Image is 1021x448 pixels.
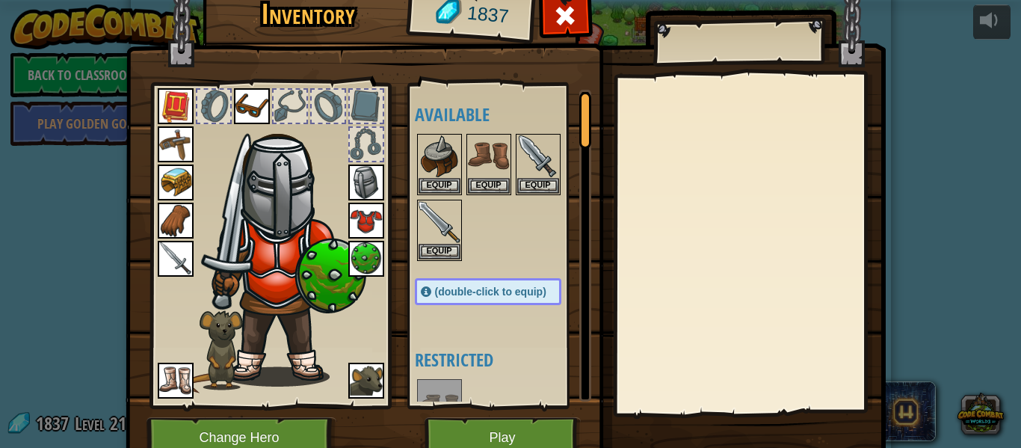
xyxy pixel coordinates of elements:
[517,135,559,177] img: portrait.png
[419,135,460,177] img: portrait.png
[348,363,384,399] img: portrait.png
[158,165,194,200] img: portrait.png
[183,310,243,393] img: MAR09-Rat%20Paper%20Doll.png
[419,244,460,260] button: Equip
[415,105,591,124] h4: Available
[435,286,546,298] span: (double-click to equip)
[158,88,194,124] img: portrait.png
[468,135,510,177] img: portrait.png
[348,241,384,277] img: portrait.png
[348,203,384,239] img: portrait.png
[419,381,460,423] img: portrait.png
[234,88,270,124] img: portrait.png
[415,350,591,369] h4: Restricted
[419,201,460,243] img: portrait.png
[419,178,460,194] button: Equip
[206,111,367,387] img: female.png
[158,203,194,239] img: portrait.png
[468,178,510,194] button: Equip
[158,126,194,162] img: portrait.png
[158,363,194,399] img: portrait.png
[158,241,194,277] img: portrait.png
[348,165,384,200] img: portrait.png
[517,178,559,194] button: Equip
